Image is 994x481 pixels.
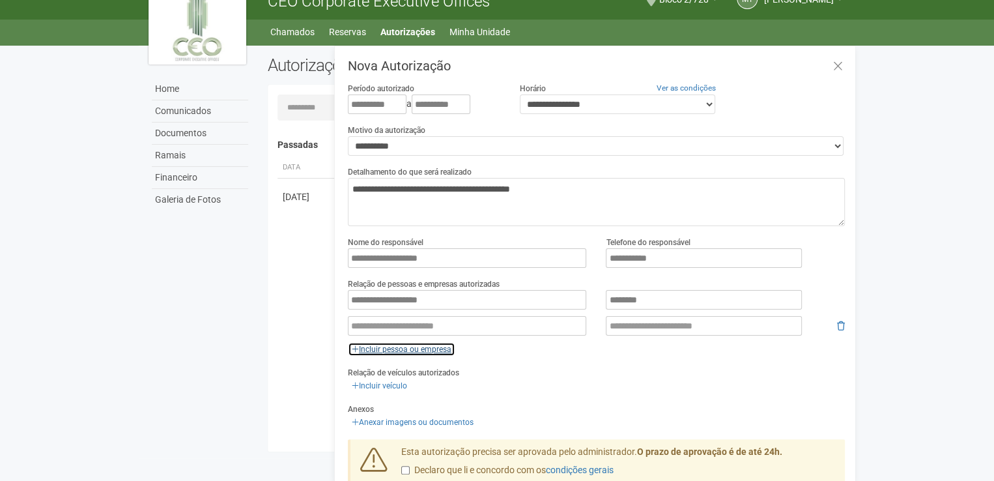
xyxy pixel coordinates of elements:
label: Nome do responsável [348,237,423,248]
a: Reservas [329,23,366,41]
a: Galeria de Fotos [152,189,248,211]
label: Relação de veículos autorizados [348,367,459,379]
a: Financeiro [152,167,248,189]
label: Detalhamento do que será realizado [348,166,472,178]
div: [DATE] [283,190,331,203]
label: Relação de pessoas e empresas autorizadas [348,278,500,290]
h4: Passadas [277,140,836,150]
label: Declaro que li e concordo com os [401,464,614,477]
input: Declaro que li e concordo com oscondições gerais [401,466,410,474]
a: Incluir pessoa ou empresa [348,342,455,357]
label: Período autorizado [348,83,414,95]
i: Remover [837,321,845,330]
a: Autorizações [380,23,435,41]
label: Horário [520,83,546,95]
a: Incluir veículo [348,379,411,393]
h3: Nova Autorização [348,59,845,72]
a: Comunicados [152,100,248,123]
a: Documentos [152,123,248,145]
a: Chamados [270,23,315,41]
label: Anexos [348,403,374,415]
a: Ver as condições [657,83,716,93]
th: Data [277,157,336,179]
a: Anexar imagens ou documentos [348,415,477,430]
a: Minha Unidade [449,23,510,41]
label: Telefone do responsável [606,237,690,248]
a: Ramais [152,145,248,167]
div: a [348,95,500,114]
a: Home [152,78,248,100]
a: condições gerais [546,465,614,475]
strong: O prazo de aprovação é de até 24h. [637,446,782,457]
h2: Autorizações [268,55,547,75]
label: Motivo da autorização [348,124,425,136]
